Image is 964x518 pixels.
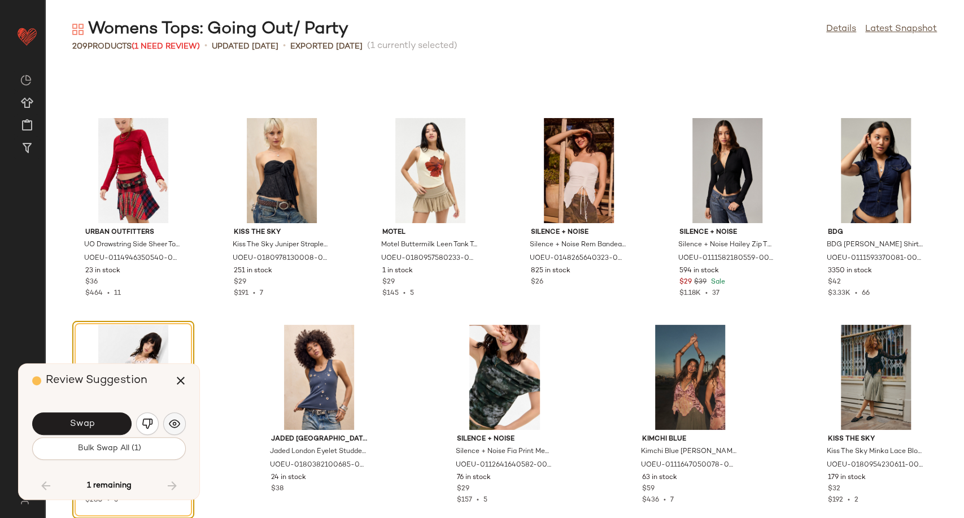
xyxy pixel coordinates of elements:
span: UOEU-0111593370081-000-040 [827,254,923,264]
img: 0180382100685_004_a2 [262,325,376,430]
span: $29 [234,277,246,288]
button: Swap [32,412,132,435]
p: updated [DATE] [212,41,278,53]
span: 1 in stock [382,266,413,276]
span: BDG [PERSON_NAME] Shirt - Blue M at Urban Outfitters [827,240,923,250]
span: • [283,40,286,53]
span: Silence + Noise [531,228,627,238]
span: • [472,497,483,504]
span: Motel Buttermilk Leen Tank Top - Yellow M at Urban Outfitters [381,240,477,250]
span: $42 [828,277,841,288]
span: UOEU-0180382100685-000-004 [270,460,366,471]
img: 0180957580233_072_b [373,118,487,223]
span: Silence + Noise [457,434,553,445]
span: Kiss The Sky [234,228,330,238]
span: • [850,290,862,297]
span: 594 in stock [679,266,719,276]
span: $464 [85,290,103,297]
span: $145 [382,290,399,297]
span: Kiss The Sky Minka Lace Blouse - Black M at Urban Outfitters [827,447,923,457]
span: $26 [531,277,543,288]
span: Silence + Noise Fia Print Mesh Top - Grey L at Urban Outfitters [456,447,552,457]
span: Sale [709,278,725,286]
span: Kiss The Sky [828,434,924,445]
img: 0111647050078_080_b [633,325,747,430]
span: • [659,497,670,504]
span: $436 [642,497,659,504]
span: • [399,290,410,297]
span: Jaded London Eyelet Studded Vest Jacket - Grey UK 10 at Urban Outfitters [270,447,366,457]
span: $38 [271,484,283,494]
span: UOEU-0148265640323-001-010 [530,254,626,264]
img: heart_red.DM2ytmEG.svg [16,25,38,47]
span: $29 [382,277,395,288]
span: Review Suggestion [46,375,147,386]
span: BDG [828,228,924,238]
img: svg%3e [14,495,36,504]
div: Products [72,41,200,53]
span: Kimchi Blue [642,434,738,445]
p: Exported [DATE] [290,41,363,53]
span: Urban Outfitters [85,228,181,238]
div: Womens Tops: Going Out/ Party [72,18,348,41]
span: • [248,290,260,297]
span: (1 Need Review) [132,42,200,51]
span: Bulk Swap All (1) [77,444,141,453]
span: Silence + Noise Hailey Zip Through Shirt - Black XS at Urban Outfitters [678,240,774,250]
span: UO Drawstring Side Sheer Top - Red XS at Urban Outfitters [84,240,180,250]
span: 66 [862,290,870,297]
span: $157 [457,497,472,504]
img: 0180382100692_012_a2 [76,325,190,430]
img: svg%3e [72,24,84,35]
span: 1 remaining [87,481,132,491]
span: Jaded [GEOGRAPHIC_DATA] [271,434,367,445]
span: Silence + Noise Rem Bandeau Top - White XS at Urban Outfitters [530,240,626,250]
span: Swap [69,419,94,429]
span: 63 in stock [642,473,677,483]
span: UOEU-0111582180559-001-001 [678,254,774,264]
span: • [843,497,854,504]
span: Silence + Noise [679,228,775,238]
img: svg%3e [142,418,153,429]
img: svg%3e [20,75,32,86]
span: 825 in stock [531,266,570,276]
img: 0180978130008_001_b [225,118,339,223]
img: 0111582180559_001_b [670,118,784,223]
span: • [103,290,114,297]
span: 2 [854,497,858,504]
img: svg%3e [169,418,180,429]
span: Kimchi Blue [PERSON_NAME] Embellished Cami - Orange S at Urban Outfitters [641,447,737,457]
span: 5 [410,290,414,297]
span: UOEU-0180954230611-000-001 [827,460,923,471]
span: 209 [72,42,88,51]
img: 0111593370081_040_b [819,118,933,223]
span: 23 in stock [85,266,120,276]
span: UOEU-0180957580233-000-072 [381,254,477,264]
span: $3.33K [828,290,850,297]
span: $1.18K [679,290,701,297]
button: Bulk Swap All (1) [32,437,186,460]
span: $39 [694,277,706,288]
span: $29 [679,277,692,288]
span: UOEU-0114946350540-000-060 [84,254,180,264]
span: 7 [670,497,674,504]
img: 0148265640323_010_b [522,118,636,223]
span: $192 [828,497,843,504]
span: $32 [828,484,840,494]
span: • [204,40,207,53]
span: UOEU-0111647050078-000-080 [641,460,737,471]
span: 37 [712,290,719,297]
span: 24 in stock [271,473,306,483]
span: • [701,290,712,297]
span: 7 [260,290,263,297]
span: Motel [382,228,478,238]
span: 76 in stock [457,473,491,483]
span: $29 [457,484,469,494]
span: UOEU-0112641640582-000-008 [456,460,552,471]
span: 5 [483,497,487,504]
span: 179 in stock [828,473,866,483]
span: 11 [114,290,121,297]
span: Kiss The Sky Juniper Strapless Top - Black XS at Urban Outfitters [233,240,329,250]
span: UOEU-0180978130008-000-001 [233,254,329,264]
img: 0180954230611_001_a2 [819,325,933,430]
